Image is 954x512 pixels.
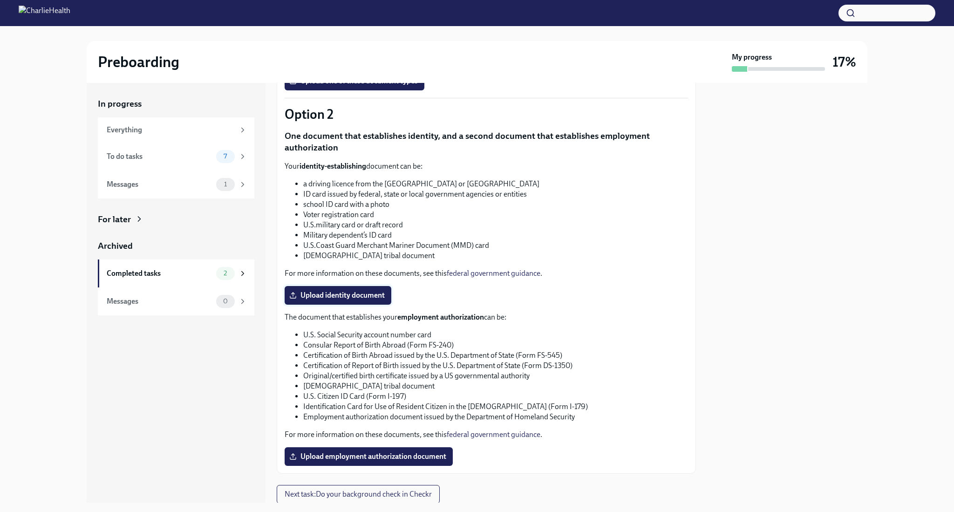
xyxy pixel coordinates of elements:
[303,402,688,412] li: Identification Card for Use of Resident Citizen in the [DEMOGRAPHIC_DATA] (Form I-179)
[303,220,688,230] li: U.S.military card or draft record
[303,412,688,422] li: Employment authorization document issued by the Department of Homeland Security
[303,240,688,251] li: U.S.Coast Guard Merchant Mariner Document (MMD) card
[98,240,254,252] a: Archived
[447,430,540,439] a: federal government guidance
[98,171,254,198] a: Messages1
[285,268,688,279] p: For more information on these documents, see this .
[303,381,688,391] li: [DEMOGRAPHIC_DATA] tribal document
[303,210,688,220] li: Voter registration card
[285,447,453,466] label: Upload employment authorization document
[303,350,688,361] li: Certification of Birth Abroad issued by the U.S. Department of State (Form FS-545)
[285,161,688,171] p: Your document can be:
[98,98,254,110] a: In progress
[277,485,440,504] button: Next task:Do your background check in Checkr
[303,361,688,371] li: Certification of Report of Birth issued by the U.S. Department of State (Form DS-1350)
[98,213,254,225] a: For later
[291,291,385,300] span: Upload identity document
[107,151,212,162] div: To do tasks
[98,287,254,315] a: Messages0
[732,52,772,62] strong: My progress
[98,143,254,171] a: To do tasks7
[218,153,232,160] span: 7
[218,181,232,188] span: 1
[300,162,366,171] strong: identity-establishing
[285,430,688,440] p: For more information on these documents, see this .
[98,213,131,225] div: For later
[303,251,688,261] li: [DEMOGRAPHIC_DATA] tribal document
[285,286,391,305] label: Upload identity document
[285,490,432,499] span: Next task : Do your background check in Checkr
[303,179,688,189] li: a driving licence from the [GEOGRAPHIC_DATA] or [GEOGRAPHIC_DATA]
[107,125,235,135] div: Everything
[285,130,688,154] p: One document that establishes identity, and a second document that establishes employment authori...
[218,270,232,277] span: 2
[303,340,688,350] li: Consular Report of Birth Abroad (Form FS-240)
[397,313,484,321] strong: employment authorization
[107,296,212,307] div: Messages
[107,268,212,279] div: Completed tasks
[98,117,254,143] a: Everything
[218,298,233,305] span: 0
[303,199,688,210] li: school ID card with a photo
[303,330,688,340] li: U.S. Social Security account number card
[98,259,254,287] a: Completed tasks2
[447,269,540,278] a: federal government guidance
[285,106,688,123] p: Option 2
[19,6,70,20] img: CharlieHealth
[303,230,688,240] li: Military dependent’s ID card
[832,54,856,70] h3: 17%
[285,312,688,322] p: The document that establishes your can be:
[98,53,179,71] h2: Preboarding
[303,391,688,402] li: U.S. Citizen ID Card (Form I-197)
[303,371,688,381] li: Original/certified birth certificate issued by a US governmental authority
[303,189,688,199] li: ID card issued by federal, state or local government agencies or entities
[291,452,446,461] span: Upload employment authorization document
[107,179,212,190] div: Messages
